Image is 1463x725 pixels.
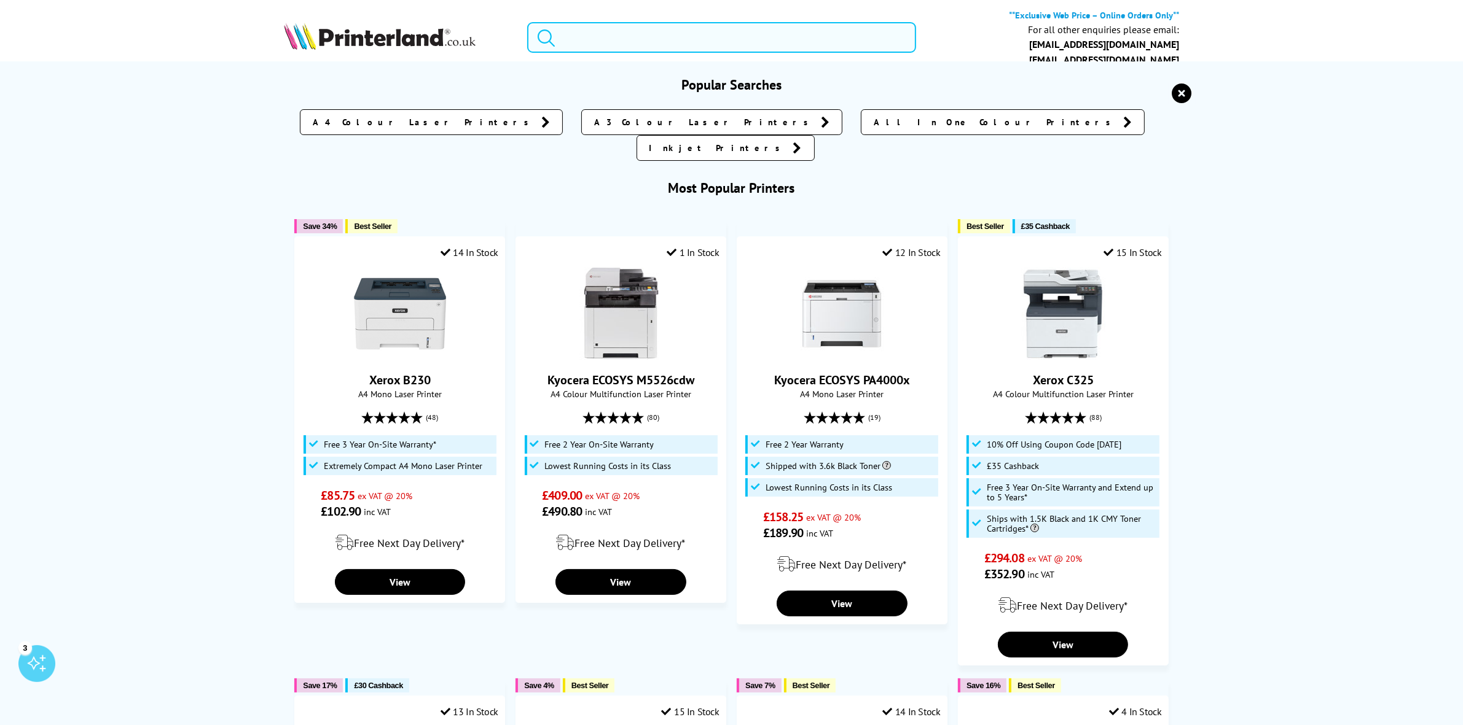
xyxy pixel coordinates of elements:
span: £490.80 [542,503,582,519]
div: 1 In Stock [667,246,720,258]
a: [EMAIL_ADDRESS][DOMAIN_NAME] [1029,53,1179,66]
span: (19) [868,406,881,429]
span: Save 34% [303,222,337,231]
button: Save 7% [737,678,781,692]
span: A3 Colour Laser Printers [594,116,815,128]
span: ex VAT @ 20% [806,511,861,523]
span: (88) [1089,406,1102,429]
span: Best Seller [571,681,609,690]
button: Save 4% [516,678,560,692]
a: View [335,569,465,595]
a: A3 Colour Laser Printers [581,109,842,135]
div: 15 In Stock [662,705,720,718]
span: £409.00 [542,487,582,503]
span: Free 2 Year Warranty [766,440,844,449]
button: Save 16% [958,678,1006,692]
span: £102.90 [321,503,361,519]
a: Kyocera ECOSYS PA4000x [774,372,910,388]
img: Printerland Logo [284,23,476,50]
h3: Most Popular Printers [284,179,1179,196]
span: ex VAT @ 20% [358,490,412,502]
span: Best Seller [793,681,830,690]
span: 10% Off Using Coupon Code [DATE] [987,440,1121,449]
span: Save 16% [967,681,1000,690]
span: £85.75 [321,487,355,503]
div: 13 In Stock [441,705,498,718]
span: A4 Colour Laser Printers [313,116,535,128]
a: Kyocera ECOSYS M5526cdw [547,372,694,388]
span: £189.90 [763,525,803,541]
a: Xerox C325 [1017,350,1109,362]
a: [EMAIL_ADDRESS][DOMAIN_NAME] [1029,38,1179,50]
a: View [777,591,907,616]
span: inc VAT [364,506,391,518]
div: 3 [18,641,32,654]
span: ex VAT @ 20% [585,490,640,502]
a: Kyocera ECOSYS PA4000x [796,350,888,362]
a: A4 Colour Laser Printers [300,109,563,135]
div: 12 In Stock [882,246,940,258]
span: Lowest Running Costs in its Class [545,461,672,471]
a: Xerox C325 [1033,372,1094,388]
div: modal_delivery [743,547,940,581]
img: Kyocera ECOSYS PA4000x [796,268,888,360]
button: £30 Cashback [345,678,409,692]
span: Save 4% [524,681,554,690]
span: Inkjet Printers [649,142,787,154]
div: 15 In Stock [1104,246,1161,258]
span: (48) [426,406,438,429]
b: **Exclusive Web Price – Online Orders Only** [1009,9,1179,21]
span: £35 Cashback [1021,222,1070,231]
span: Free 2 Year On-Site Warranty [545,440,654,449]
img: Xerox C325 [1017,268,1109,360]
span: Best Seller [354,222,391,231]
span: £352.90 [984,566,1024,582]
a: Xerox B230 [354,350,446,362]
span: inc VAT [1027,568,1054,580]
button: Best Seller [345,219,398,233]
img: Kyocera ECOSYS M5526cdw [575,268,667,360]
h3: Popular Searches [284,76,1179,93]
span: Ships with 1.5K Black and 1K CMY Toner Cartridges* [987,514,1156,533]
div: 14 In Stock [882,705,940,718]
a: View [555,569,686,595]
span: A4 Mono Laser Printer [301,388,498,400]
img: Xerox B230 [354,268,446,360]
span: A4 Colour Multifunction Laser Printer [965,388,1161,400]
button: Best Seller [784,678,836,692]
a: Printerland Logo [284,23,512,52]
span: (80) [647,406,659,429]
span: Free 3 Year On-Site Warranty* [324,440,436,449]
span: A4 Mono Laser Printer [743,388,940,400]
span: A4 Colour Multifunction Laser Printer [522,388,719,400]
span: £30 Cashback [354,681,402,690]
div: 14 In Stock [441,246,498,258]
span: ex VAT @ 20% [1027,552,1082,564]
div: modal_delivery [522,525,719,560]
span: Shipped with 3.6k Black Toner [766,461,891,471]
div: modal_delivery [965,588,1161,622]
span: inc VAT [585,506,612,518]
div: 4 In Stock [1109,705,1162,718]
button: Save 17% [294,678,343,692]
div: modal_delivery [301,525,498,560]
span: Save 17% [303,681,337,690]
span: Lowest Running Costs in its Class [766,483,892,492]
button: £35 Cashback [1013,219,1076,233]
button: Save 34% [294,219,343,233]
input: Search produ [527,22,916,53]
span: inc VAT [806,527,833,539]
button: Best Seller [1009,678,1061,692]
span: £294.08 [984,550,1024,566]
a: Kyocera ECOSYS M5526cdw [575,350,667,362]
div: For all other enquiries please email: [1028,24,1179,36]
span: Best Seller [1018,681,1055,690]
span: Extremely Compact A4 Mono Laser Printer [324,461,482,471]
span: All In One Colour Printers [874,116,1117,128]
span: £158.25 [763,509,803,525]
span: Best Seller [967,222,1004,231]
a: View [998,632,1128,657]
span: Free 3 Year On-Site Warranty and Extend up to 5 Years* [987,483,1156,502]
